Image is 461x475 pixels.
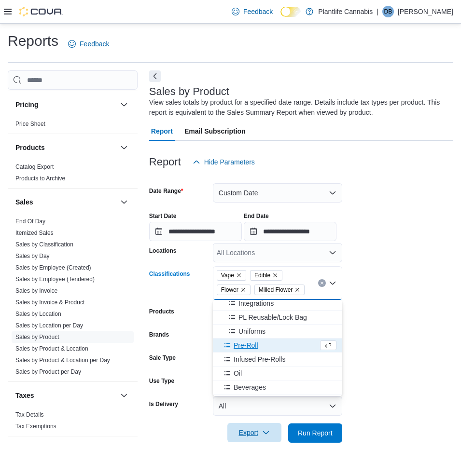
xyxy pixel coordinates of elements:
[221,271,234,280] span: Vape
[80,39,109,49] span: Feedback
[15,310,61,318] span: Sales by Location
[238,299,274,308] span: Integrations
[149,308,174,315] label: Products
[250,270,282,281] span: Edible
[15,345,88,352] a: Sales by Product & Location
[384,6,392,17] span: DB
[254,285,305,295] span: Milled Flower
[15,322,83,329] a: Sales by Location per Day
[15,391,116,400] button: Taxes
[243,7,273,16] span: Feedback
[238,312,307,322] span: PL Reusable/Lock Bag
[377,6,378,17] p: |
[234,340,258,350] span: Pre-Roll
[318,279,326,287] button: Clear input
[298,428,333,438] span: Run Report
[118,196,130,208] button: Sales
[227,423,281,442] button: Export
[254,271,270,280] span: Edible
[149,270,190,278] label: Classifications
[234,368,242,378] span: Oil
[329,249,336,257] button: Open list of options
[149,222,242,241] input: Press the down key to open a popover containing a calendar.
[213,394,342,408] button: Capsules
[221,285,238,295] span: Flower
[8,216,138,381] div: Sales
[15,175,65,182] span: Products to Archive
[149,70,161,82] button: Next
[19,7,63,16] img: Cova
[15,276,95,283] a: Sales by Employee (Tendered)
[233,423,276,442] span: Export
[15,241,73,248] a: Sales by Classification
[217,270,246,281] span: Vape
[15,120,45,128] span: Price Sheet
[318,6,373,17] p: Plantlife Cannabis
[15,121,45,127] a: Price Sheet
[15,287,57,294] a: Sales by Invoice
[15,357,110,364] a: Sales by Product & Location per Day
[15,197,116,207] button: Sales
[149,156,181,168] h3: Report
[118,142,130,153] button: Products
[238,326,265,336] span: Uniforms
[64,34,113,54] a: Feedback
[15,100,38,109] h3: Pricing
[15,241,73,248] span: Sales by Classification
[8,409,138,436] div: Taxes
[15,333,59,341] span: Sales by Product
[213,325,342,339] button: Uniforms
[8,161,138,188] div: Products
[15,368,81,376] span: Sales by Product per Day
[149,187,183,195] label: Date Range
[15,253,50,259] a: Sales by Day
[15,368,81,375] a: Sales by Product per Day
[15,391,34,400] h3: Taxes
[15,218,45,225] a: End Of Day
[15,264,91,271] span: Sales by Employee (Created)
[272,272,278,278] button: Remove Edible from selection in this group
[236,272,242,278] button: Remove Vape from selection in this group
[8,31,58,51] h1: Reports
[213,353,342,366] button: Infused Pre-Rolls
[15,287,57,295] span: Sales by Invoice
[15,345,88,353] span: Sales by Product & Location
[15,100,116,109] button: Pricing
[15,311,61,317] a: Sales by Location
[213,297,342,311] button: Integrations
[149,97,448,118] div: View sales totals by product for a specified date range. Details include tax types per product. T...
[15,252,50,260] span: Sales by Day
[280,7,301,17] input: Dark Mode
[149,377,174,385] label: Use Type
[15,423,56,430] a: Tax Exemptions
[294,287,300,293] button: Remove Milled Flower from selection in this group
[8,118,138,134] div: Pricing
[15,143,45,152] h3: Products
[213,380,342,394] button: Beverages
[15,299,84,306] a: Sales by Invoice & Product
[240,287,246,293] button: Remove Flower from selection in this group
[149,354,176,362] label: Sale Type
[15,322,83,329] span: Sales by Location per Day
[15,264,91,271] a: Sales by Employee (Created)
[149,212,177,220] label: Start Date
[15,197,33,207] h3: Sales
[234,382,266,392] span: Beverages
[15,411,44,418] a: Tax Details
[15,163,54,171] span: Catalog Export
[149,86,229,97] h3: Sales by Product
[151,122,173,141] span: Report
[204,157,255,167] span: Hide Parameters
[149,400,178,408] label: Is Delivery
[15,230,54,236] a: Itemized Sales
[234,354,285,364] span: Infused Pre-Rolls
[213,396,342,416] button: All
[329,279,336,287] button: Close list of options
[213,183,342,203] button: Custom Date
[217,285,251,295] span: Flower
